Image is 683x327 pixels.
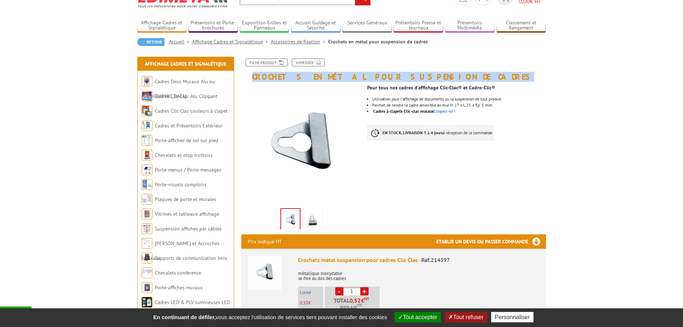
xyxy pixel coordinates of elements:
[155,255,227,261] a: Supports de communication bois
[246,59,288,66] a: Fiche produit
[300,300,323,305] p: €
[150,314,390,320] span: vous acceptez l'utilisation de services tiers pouvant installer des cookies
[491,312,533,322] button: Personnaliser (fenêtre modale)
[327,298,380,310] p: Total
[350,298,361,303] span: 0,52
[360,287,369,295] a: +
[142,240,219,261] a: [PERSON_NAME] et Accroches tableaux
[248,234,282,249] p: Prix indiqué HT
[445,20,495,32] a: Présentoirs Multimédia
[142,76,152,87] img: Cadres Deco Muraux Alu ou Bois
[155,196,216,202] a: Plaques de porte et murales
[372,103,546,107] div: Permet de rendre le cadre amovible au mur H 27 x L 25 x Ep. 5 mm
[291,20,341,32] a: Accueil Guidage et Sécurité
[395,312,441,322] button: Tout accepter
[155,284,203,291] a: Porte-affiches muraux
[189,20,238,32] a: Présentoirs et Porte-brochures
[192,38,271,45] a: Affichage Cadres et Signalétique
[142,78,215,99] a: Cadres Deco Muraux Alu ou [GEOGRAPHIC_DATA]
[142,150,152,160] img: Chevalets et stop trottoirs
[373,108,434,114] span: Cadres à clapets Clic-clac muraux
[142,267,152,278] img: Chevalets conférence
[298,256,540,264] div: Crochets métal suspension pour cadres Clic Clac -
[155,270,201,276] a: Chevalets conférence
[300,290,323,295] p: L'unité
[281,209,300,231] img: 214397_crochets_metal_suspension_pour_cadres_1.jpg
[137,20,187,32] a: Affichage Cadres et Signalétique
[298,266,540,281] p: métallique inoxydable se fixe au dos des cadres
[240,20,289,32] a: Exposition Grilles et Panneaux
[142,194,152,205] img: Plaques de porte et murales
[497,20,546,32] a: Classement et Rangement
[155,167,221,173] a: Porte-menus / Porte-messages
[142,282,152,293] img: Porte-affiches muraux
[155,299,230,305] a: Cadres LED & PLV lumineuses LED
[304,210,321,232] img: 214397_crochets_metal_suspension_pour_cadres.jpg
[248,256,281,290] img: Crochets métal suspension pour cadres Clic Clac
[383,130,443,135] strong: EN STOCK, LIVRAISON 3 à 4 jours
[292,59,325,66] a: Imprimer
[155,137,218,144] a: Porte-affiches de sol sur pied
[155,93,218,99] a: Cadres Clic-Clac Alu Clippant
[142,106,152,116] img: Cadres Clic-Clac couleurs à clapet
[137,38,165,46] a: Retour
[155,122,223,129] a: Cadres et Présentoirs Extérieur
[142,135,152,146] img: Porte-affiches de sol sur pied
[142,238,152,249] img: Cimaises et Accroches tableaux
[241,85,362,206] img: 214397_crochets_metal_suspension_pour_cadres_1.jpg
[347,304,355,310] span: 0,62
[367,85,546,90] p: Pour tous nos cadres d'affichage Clic-Clac® et Cadro-Clic®
[372,97,546,101] p: Utilisation pour l'affichage de documents ou la suspension de tout produit.
[169,38,192,45] a: Accueil
[342,20,392,32] a: Services Généraux
[155,225,222,232] a: Suspension affiches par câbles
[300,300,308,306] span: 0,52
[436,234,546,249] h3: Etablir un devis ou passer commande
[142,297,152,308] img: Cadres LED & PLV lumineuses LED
[340,304,362,310] span: Soit €
[142,120,152,131] img: Cadres et Présentoirs Extérieur
[394,20,443,32] a: Présentoirs Presse et Journaux
[421,256,450,263] span: Réf.214397
[155,181,207,188] a: Porte-visuels comptoirs
[367,125,494,141] p: à réception de la commande
[357,303,362,307] sup: TTC
[335,287,343,295] a: -
[155,108,228,114] a: Cadres Clic-Clac couleurs à clapet
[153,314,215,320] strong: En continuant de défiler,
[142,164,152,175] img: Porte-menus / Porte-messages
[373,108,455,114] a: Cadres à clapets Clic-clac murauxCliquez-ici !
[142,179,152,190] img: Porte-visuels comptoirs
[142,209,152,219] img: Vitrines et tableaux affichage
[361,298,364,303] span: €
[271,38,328,45] a: Accessoires de fixation
[364,296,369,302] sup: HT
[145,61,226,67] a: Affichage Cadres et Signalétique
[155,211,219,217] a: Vitrines et tableaux affichage
[142,223,152,234] img: Suspension affiches par câbles
[328,38,428,45] li: Crochets en métal pour suspension de cadres
[155,152,213,158] a: Chevalets et stop trottoirs
[445,312,487,322] button: Tout refuser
